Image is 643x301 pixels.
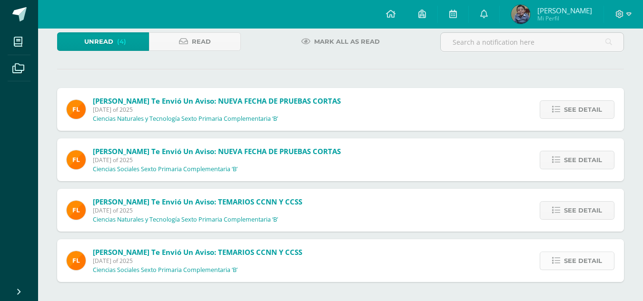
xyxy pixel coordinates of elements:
p: Ciencias Naturales y Tecnología Sexto Primaria Complementaria ‘B’ [93,216,278,223]
span: See detail [564,151,602,169]
a: Mark all as read [289,32,392,51]
span: Unread [84,33,113,50]
span: [PERSON_NAME] te envió un aviso: NUEVA FECHA DE PRUEBAS CORTAS [93,146,341,156]
span: Mark all as read [314,33,380,50]
img: 00e92e5268842a5da8ad8efe5964f981.png [67,100,86,119]
a: Unread(4) [57,32,149,51]
img: 00e92e5268842a5da8ad8efe5964f981.png [67,150,86,169]
span: [DATE] of 2025 [93,106,341,114]
span: See detail [564,202,602,219]
span: [DATE] of 2025 [93,206,302,214]
span: Mi Perfil [537,14,592,22]
span: Read [192,33,211,50]
span: [PERSON_NAME] te envió un aviso: NUEVA FECHA DE PRUEBAS CORTAS [93,96,341,106]
span: (4) [117,33,126,50]
span: See detail [564,252,602,270]
p: Ciencias Sociales Sexto Primaria Complementaria ‘B’ [93,266,237,274]
p: Ciencias Naturales y Tecnología Sexto Primaria Complementaria ‘B’ [93,115,278,123]
span: [PERSON_NAME] [537,6,592,15]
span: [PERSON_NAME] te envió un aviso: TEMARIOS CCNN Y CCSS [93,197,302,206]
span: [DATE] of 2025 [93,156,341,164]
img: 00e92e5268842a5da8ad8efe5964f981.png [67,201,86,220]
span: [DATE] of 2025 [93,257,302,265]
a: Read [149,32,241,51]
span: See detail [564,101,602,118]
img: 26ce65ad1f410460aa3fa8a3fc3dd774.png [511,5,530,24]
input: Search a notification here [441,33,623,51]
p: Ciencias Sociales Sexto Primaria Complementaria ‘B’ [93,165,237,173]
span: [PERSON_NAME] te envió un aviso: TEMARIOS CCNN Y CCSS [93,247,302,257]
img: 00e92e5268842a5da8ad8efe5964f981.png [67,251,86,270]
